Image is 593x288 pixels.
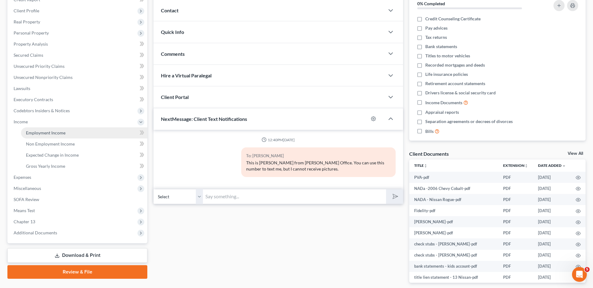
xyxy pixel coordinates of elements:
[533,261,571,272] td: [DATE]
[425,80,485,87] span: Retirement account statements
[14,19,40,24] span: Real Property
[14,119,28,124] span: Income
[9,194,147,205] a: SOFA Review
[14,197,39,202] span: SOFA Review
[425,118,513,125] span: Separation agreements or decrees of divorces
[498,261,533,272] td: PDF
[533,238,571,249] td: [DATE]
[14,108,70,113] span: Codebtors Insiders & Notices
[425,34,447,40] span: Tax returns
[21,138,147,150] a: Non Employment Income
[498,227,533,238] td: PDF
[533,205,571,216] td: [DATE]
[9,72,147,83] a: Unsecured Nonpriority Claims
[14,186,41,191] span: Miscellaneous
[409,172,498,183] td: PVA-pdf
[425,71,468,77] span: Life insurance policies
[7,248,147,263] a: Download & Print
[26,152,79,158] span: Expected Change in Income
[9,94,147,105] a: Executory Contracts
[26,130,65,135] span: Employment Income
[414,163,427,168] a: Titleunfold_more
[161,137,396,142] div: 12:40PM[DATE]
[498,272,533,283] td: PDF
[21,127,147,138] a: Employment Income
[161,51,185,57] span: Comments
[161,94,189,100] span: Client Portal
[9,83,147,94] a: Lawsuits
[533,183,571,194] td: [DATE]
[14,75,73,80] span: Unsecured Nonpriority Claims
[533,250,571,261] td: [DATE]
[203,189,386,204] input: Say something...
[425,25,448,31] span: Pay advices
[26,141,75,146] span: Non Employment Income
[425,53,470,59] span: Titles to motor vehicles
[161,7,179,13] span: Contact
[409,227,498,238] td: [PERSON_NAME]-pdf
[409,261,498,272] td: bank statements - kids account-pdf
[498,238,533,249] td: PDF
[9,50,147,61] a: Secured Claims
[14,208,35,213] span: Means Test
[425,90,496,96] span: Drivers license & social security card
[409,250,498,261] td: check stubs - [PERSON_NAME]-pdf
[409,205,498,216] td: Fidelity-pdf
[572,267,587,282] iframe: Intercom live chat
[503,163,528,168] a: Extensionunfold_more
[498,194,533,205] td: PDF
[417,1,445,6] strong: 0% Completed
[14,86,30,91] span: Lawsuits
[161,116,247,122] span: NextMessage: Client Text Notifications
[161,72,212,78] span: Hire a Virtual Paralegal
[14,230,57,235] span: Additional Documents
[26,163,65,169] span: Gross Yearly Income
[425,16,481,22] span: Credit Counseling Certificate
[14,219,35,224] span: Chapter 13
[568,151,583,156] a: View All
[14,64,65,69] span: Unsecured Priority Claims
[14,97,53,102] span: Executory Contracts
[409,238,498,249] td: check stubs - [PERSON_NAME]-pdf
[409,272,498,283] td: title lien statement - 13 Nissan-pdf
[14,8,39,13] span: Client Profile
[533,272,571,283] td: [DATE]
[498,183,533,194] td: PDF
[562,164,566,168] i: expand_more
[498,216,533,227] td: PDF
[14,30,49,35] span: Personal Property
[14,41,48,47] span: Property Analysis
[424,164,427,168] i: unfold_more
[21,150,147,161] a: Expected Change in Income
[14,52,43,58] span: Secured Claims
[425,62,485,68] span: Recorded mortgages and deeds
[409,150,449,157] div: Client Documents
[21,161,147,172] a: Gross Yearly Income
[425,109,459,115] span: Appraisal reports
[246,160,391,172] div: This is [PERSON_NAME] from [PERSON_NAME] Office. You can use this number to text me, but I cannot...
[425,43,457,50] span: Bank statements
[161,29,184,35] span: Quick Info
[533,216,571,227] td: [DATE]
[409,194,498,205] td: NADA - Nissan Rogue-pdf
[533,194,571,205] td: [DATE]
[533,172,571,183] td: [DATE]
[498,172,533,183] td: PDF
[409,183,498,194] td: NADa -2006 Chevy Cobalt-pdf
[425,128,434,134] span: Bills
[9,61,147,72] a: Unsecured Priority Claims
[409,216,498,227] td: [PERSON_NAME]-pdf
[524,164,528,168] i: unfold_more
[14,175,31,180] span: Expenses
[498,205,533,216] td: PDF
[498,250,533,261] td: PDF
[538,163,566,168] a: Date Added expand_more
[425,100,462,106] span: Income Documents
[533,227,571,238] td: [DATE]
[246,152,391,159] div: To: [PERSON_NAME]
[585,267,590,272] span: 5
[9,39,147,50] a: Property Analysis
[7,265,147,279] a: Review & File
